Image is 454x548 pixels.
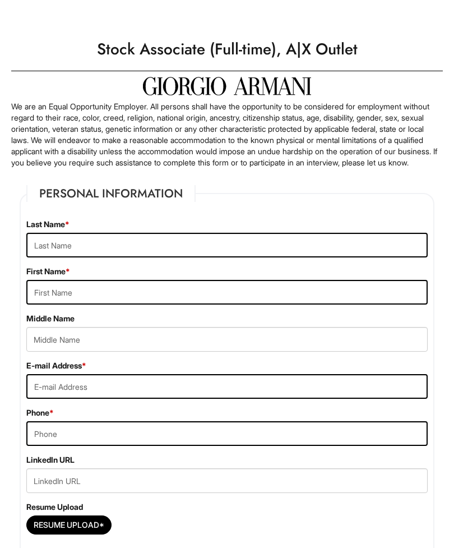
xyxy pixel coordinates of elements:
input: Middle Name [26,327,428,352]
legend: Personal Information [26,185,196,202]
label: Resume Upload [26,501,83,513]
input: Last Name [26,233,428,257]
label: E-mail Address [26,360,86,371]
input: First Name [26,280,428,305]
img: Giorgio Armani [143,77,311,95]
input: Phone [26,421,428,446]
input: E-mail Address [26,374,428,399]
label: Phone [26,407,54,418]
label: Middle Name [26,313,75,324]
input: LinkedIn URL [26,468,428,493]
h1: Stock Associate (Full-time), A|X Outlet [6,34,448,65]
p: We are an Equal Opportunity Employer. All persons shall have the opportunity to be considered for... [11,101,443,168]
button: Resume Upload*Resume Upload* [26,515,112,535]
label: LinkedIn URL [26,454,75,466]
label: First Name [26,266,70,277]
label: Last Name [26,219,70,230]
